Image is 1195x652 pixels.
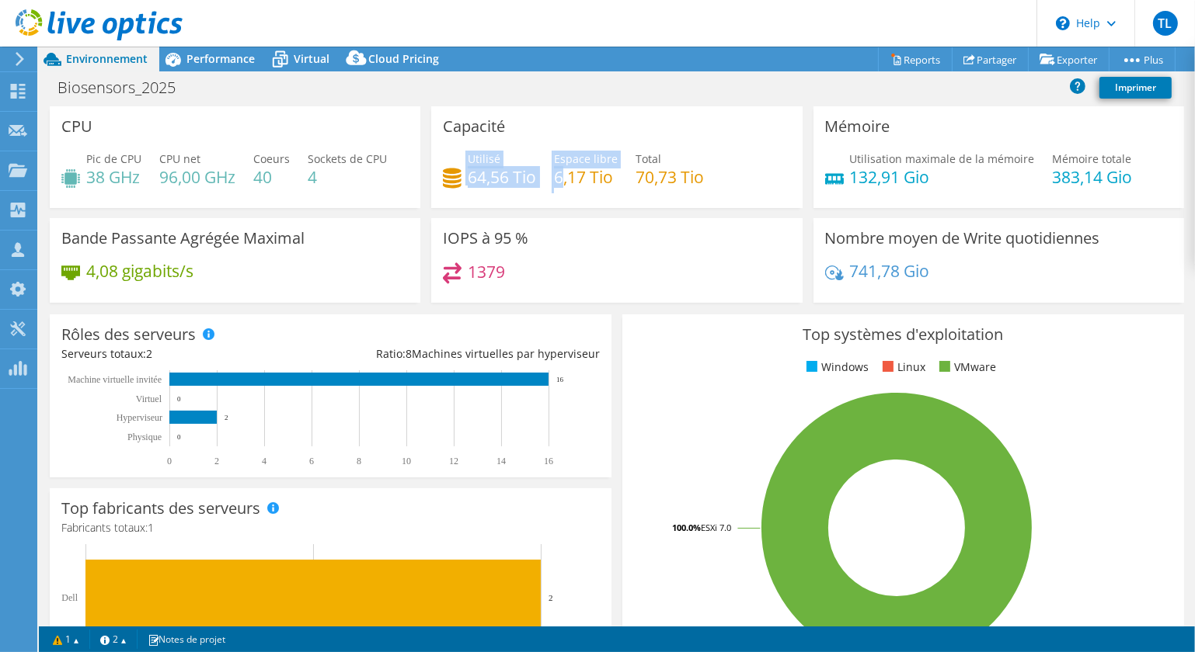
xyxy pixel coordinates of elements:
h4: 132,91 Gio [850,168,1035,186]
span: TL [1153,11,1178,36]
h4: 70,73 Tio [636,168,704,186]
span: 2 [146,346,152,361]
svg: \n [1056,16,1070,30]
h4: 96,00 GHz [159,168,235,186]
span: 1 [148,520,154,535]
text: 2 [214,456,219,466]
span: Total [636,151,661,166]
text: 0 [177,395,181,403]
h4: 741,78 Gio [850,262,930,279]
span: Espace libre [554,151,618,166]
text: 2 [549,593,553,602]
a: Reports [878,47,953,71]
text: 2 [225,414,228,421]
text: 0 [167,456,172,466]
text: 0 [177,433,181,441]
span: Coeurs [253,151,290,166]
tspan: 100.0% [672,522,701,533]
text: Virtuel [136,394,162,404]
text: Dell [61,592,78,603]
span: Utilisé [468,151,500,166]
h4: 40 [253,168,290,186]
text: 16 [556,376,564,383]
h4: 383,14 Gio [1053,168,1133,186]
text: Physique [127,432,162,442]
h3: CPU [61,118,92,135]
li: VMware [935,359,996,376]
text: 14 [496,456,506,466]
a: Exporter [1028,47,1110,71]
text: 12 [449,456,458,466]
h3: Top systèmes d'exploitation [634,326,1172,343]
span: 8 [406,346,412,361]
a: Partager [952,47,1029,71]
span: Virtual [294,51,329,66]
h4: 4,08 gigabits/s [86,262,193,279]
text: 6 [309,456,314,466]
h3: Rôles des serveurs [61,326,196,343]
h4: 4 [308,168,387,186]
div: Ratio: Machines virtuelles par hyperviseur [330,345,599,362]
h1: Biosensors_2025 [51,79,200,96]
a: 2 [89,629,138,649]
span: Mémoire totale [1053,151,1132,166]
a: Notes de projet [137,629,236,649]
tspan: ESXi 7.0 [701,522,731,533]
a: 1 [42,629,90,649]
tspan: Machine virtuelle invitée [68,374,162,385]
span: Environnement [66,51,148,66]
span: Sockets de CPU [308,151,387,166]
text: 4 [262,456,267,466]
h3: IOPS à 95 % [443,230,528,247]
h3: Top fabricants des serveurs [61,500,260,517]
h3: Nombre moyen de Write quotidiennes [825,230,1100,247]
span: Utilisation maximale de la mémoire [850,151,1035,166]
div: Serveurs totaux: [61,345,330,362]
text: Hyperviseur [117,412,162,423]
text: 16 [544,456,553,466]
h4: 6,17 Tio [554,168,618,186]
h3: Bande Passante Agrégée Maximal [61,230,305,247]
text: 10 [402,456,411,466]
h4: 1379 [468,263,505,280]
span: Cloud Pricing [368,51,439,66]
span: Pic de CPU [86,151,141,166]
a: Plus [1109,47,1176,71]
a: Imprimer [1099,77,1172,99]
h3: Mémoire [825,118,890,135]
h3: Capacité [443,118,505,135]
text: 8 [357,456,361,466]
li: Linux [879,359,925,376]
span: Performance [186,51,255,66]
span: CPU net [159,151,200,166]
li: Windows [803,359,869,376]
h4: Fabricants totaux: [61,519,600,536]
h4: 38 GHz [86,168,141,186]
h4: 64,56 Tio [468,168,536,186]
